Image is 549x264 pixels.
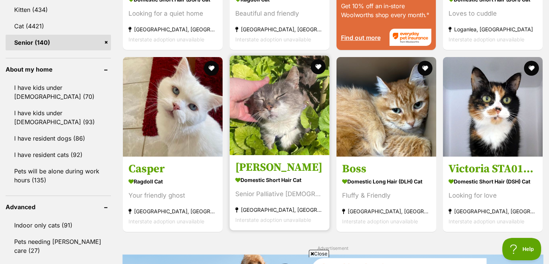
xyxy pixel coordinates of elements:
span: Interstate adoption unavailable [342,218,418,224]
h3: Victoria STA013946 [449,162,537,176]
span: Interstate adoption unavailable [235,217,311,223]
img: Boss - Domestic Long Hair (DLH) Cat [336,57,436,157]
strong: [GEOGRAPHIC_DATA], [GEOGRAPHIC_DATA] [235,205,324,215]
a: Victoria STA013946 Domestic Short Hair (DSH) Cat Looking for love [GEOGRAPHIC_DATA], [GEOGRAPHIC_... [443,156,543,232]
img: Penny - Domestic Short Hair Cat [230,56,329,155]
span: Interstate adoption unavailable [449,218,524,224]
span: Advertisement [317,245,348,251]
strong: [GEOGRAPHIC_DATA], [GEOGRAPHIC_DATA] [449,206,537,216]
a: I have kids under [DEMOGRAPHIC_DATA] (70) [6,80,111,104]
strong: Domestic Short Hair (DSH) Cat [449,176,537,187]
div: Senior Palliative [DEMOGRAPHIC_DATA] [235,189,324,199]
a: I have resident dogs (86) [6,131,111,146]
img: Victoria STA013946 - Domestic Short Hair (DSH) Cat [443,57,543,157]
header: Advanced [6,204,111,210]
h3: Casper [128,162,217,176]
header: About my home [6,66,111,73]
button: favourite [417,61,432,76]
div: Loves to cuddle [449,9,537,19]
h3: Boss [342,162,431,176]
strong: [GEOGRAPHIC_DATA], [GEOGRAPHIC_DATA] [342,206,431,216]
a: [PERSON_NAME] Domestic Short Hair Cat Senior Palliative [DEMOGRAPHIC_DATA] [GEOGRAPHIC_DATA], [GE... [230,155,329,230]
strong: Domestic Short Hair Cat [235,175,324,185]
h3: [PERSON_NAME] [235,160,324,175]
div: Your friendly ghost [128,191,217,201]
span: Close [309,250,329,257]
a: Casper Ragdoll Cat Your friendly ghost [GEOGRAPHIC_DATA], [GEOGRAPHIC_DATA] Interstate adoption u... [123,156,223,232]
a: Indoor only cats (91) [6,217,111,233]
div: Fluffy & Friendly [342,191,431,201]
strong: [GEOGRAPHIC_DATA], [GEOGRAPHIC_DATA] [128,206,217,216]
a: Pets needing [PERSON_NAME] care (27) [6,234,111,258]
strong: Domestic Long Hair (DLH) Cat [342,176,431,187]
a: Kitten (434) [6,2,111,18]
button: favourite [204,61,219,76]
a: Pets will be alone during work hours (135) [6,163,111,188]
strong: [GEOGRAPHIC_DATA], [GEOGRAPHIC_DATA] [235,24,324,34]
img: Casper - Ragdoll Cat [123,57,223,157]
button: favourite [524,61,539,76]
div: Looking for love [449,191,537,201]
strong: Loganlea, [GEOGRAPHIC_DATA] [449,24,537,34]
a: Cat (4421) [6,18,111,34]
span: Interstate adoption unavailable [449,36,524,43]
strong: Ragdoll Cat [128,176,217,187]
a: I have kids under [DEMOGRAPHIC_DATA] (93) [6,105,111,130]
span: Interstate adoption unavailable [128,218,204,224]
span: Interstate adoption unavailable [128,36,204,43]
iframe: Help Scout Beacon - Open [502,238,542,260]
div: Beautiful and friendly [235,9,324,19]
a: Senior (140) [6,35,111,50]
a: I have resident cats (92) [6,147,111,163]
a: Boss Domestic Long Hair (DLH) Cat Fluffy & Friendly [GEOGRAPHIC_DATA], [GEOGRAPHIC_DATA] Intersta... [336,156,436,232]
span: Interstate adoption unavailable [235,36,311,43]
button: favourite [311,59,326,74]
div: Looking for a quiet home [128,9,217,19]
strong: [GEOGRAPHIC_DATA], [GEOGRAPHIC_DATA] [128,24,217,34]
